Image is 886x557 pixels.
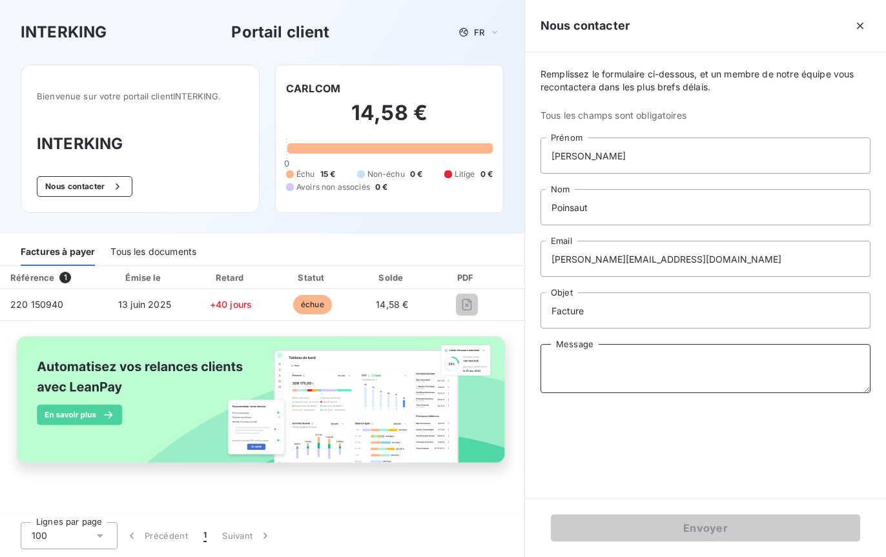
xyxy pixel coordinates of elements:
button: Suivant [214,522,280,549]
h2: 14,58 € [286,100,493,139]
button: Nous contacter [37,176,132,197]
span: 15 € [320,168,336,180]
span: Litige [455,168,475,180]
h5: Nous contacter [541,17,630,35]
div: Statut [274,271,350,284]
span: Remplissez le formulaire ci-dessous, et un membre de notre équipe vous recontactera dans les plus... [541,68,871,94]
input: placeholder [541,189,871,225]
h3: INTERKING [37,132,243,156]
h3: INTERKING [21,21,107,44]
span: 1 [59,272,71,283]
span: échue [293,295,332,314]
h6: CARLCOM [286,81,340,96]
span: 0 € [480,168,493,180]
input: placeholder [541,137,871,174]
div: Retard [192,271,270,284]
div: PDF [434,271,499,284]
span: 0 € [410,168,422,180]
span: 0 [284,158,289,168]
span: Avoirs non associés [296,181,370,193]
span: +40 jours [210,299,252,310]
input: placeholder [541,241,871,277]
span: FR [474,27,484,37]
span: 14,58 € [376,299,408,310]
div: Solde [355,271,429,284]
div: Émise le [102,271,187,284]
span: 220 150940 [10,299,64,310]
button: Envoyer [551,514,860,542]
div: Référence [10,272,54,283]
span: Non-échu [367,168,405,180]
img: banner [5,329,519,485]
span: 13 juin 2025 [118,299,171,310]
span: 0 € [375,181,387,193]
button: Précédent [118,522,196,549]
span: Échu [296,168,315,180]
div: Actions [505,271,587,284]
span: Tous les champs sont obligatoires [541,109,871,122]
h3: Portail client [231,21,329,44]
span: 100 [32,529,47,542]
span: 1 [203,529,207,542]
input: placeholder [541,292,871,329]
button: 1 [196,522,214,549]
span: Bienvenue sur votre portail client INTERKING . [37,91,243,101]
div: Factures à payer [21,239,95,266]
div: Tous les documents [110,239,196,266]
